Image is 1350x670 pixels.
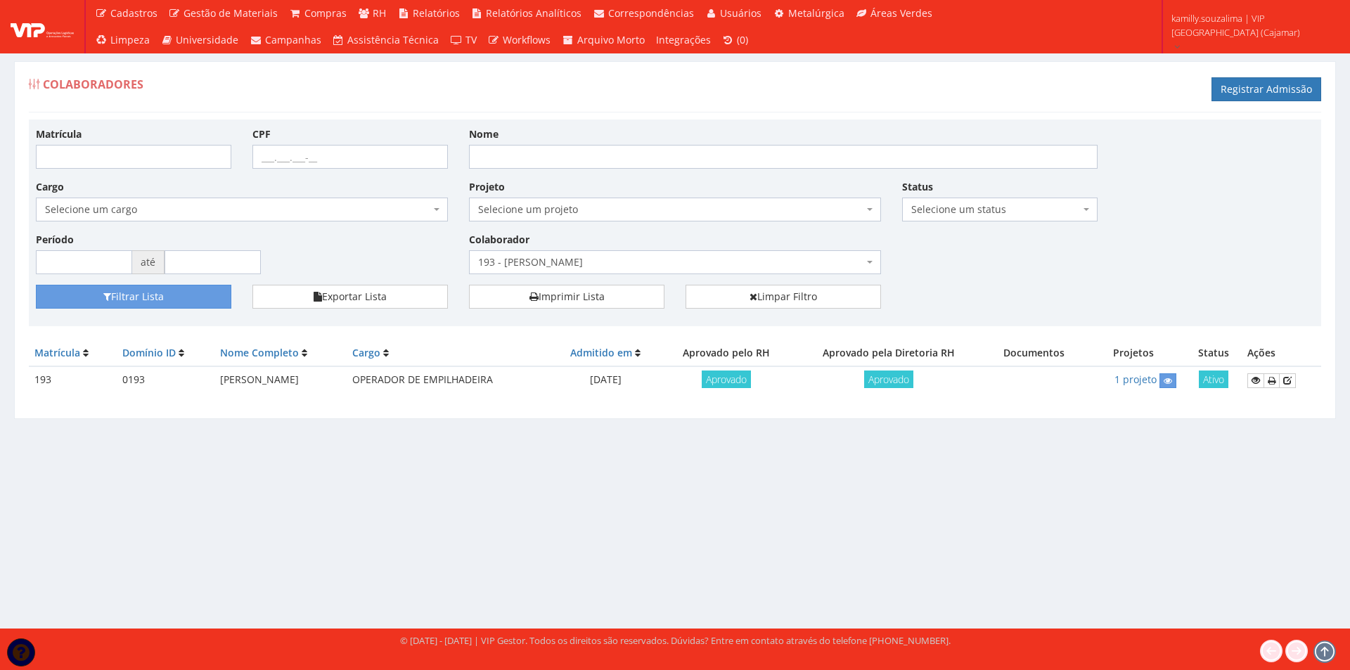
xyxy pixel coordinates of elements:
[792,340,985,366] th: Aprovado pela Diretoria RH
[444,27,482,53] a: TV
[117,366,215,394] td: 0193
[716,27,754,53] a: (0)
[660,340,792,366] th: Aprovado pelo RH
[89,27,155,53] a: Limpeza
[720,6,761,20] span: Usuários
[214,366,347,394] td: [PERSON_NAME]
[1082,340,1185,366] th: Projetos
[608,6,694,20] span: Correspondências
[122,346,176,359] a: Domínio ID
[400,634,951,648] div: © [DATE] - [DATE] | VIP Gestor. Todos os direitos são reservados. Dúvidas? Entre em contato atrav...
[985,340,1082,366] th: Documentos
[252,285,448,309] button: Exportar Lista
[220,346,299,359] a: Nome Completo
[43,77,143,92] span: Colaboradores
[486,6,581,20] span: Relatórios Analíticos
[252,127,271,141] label: CPF
[478,202,863,217] span: Selecione um projeto
[911,202,1080,217] span: Selecione um status
[864,371,913,388] span: Aprovado
[1211,77,1321,101] a: Registrar Admissão
[469,233,529,247] label: Colaborador
[656,33,711,46] span: Integrações
[469,127,499,141] label: Nome
[110,33,150,46] span: Limpeza
[29,366,117,394] td: 193
[482,27,557,53] a: Workflows
[1114,373,1157,386] a: 1 projeto
[469,285,664,309] a: Imprimir Lista
[686,285,881,309] a: Limpar Filtro
[36,233,74,247] label: Período
[570,346,632,359] a: Admitido em
[1242,340,1321,366] th: Ações
[252,145,448,169] input: ___.___.___-__
[478,255,863,269] span: 193 - BRUNO RICARDO ISIDORIO TRINDADE CRUZ
[244,27,327,53] a: Campanhas
[347,366,551,394] td: OPERADOR DE EMPILHADEIRA
[503,33,551,46] span: Workflows
[469,198,881,221] span: Selecione um projeto
[702,371,751,388] span: Aprovado
[1185,340,1242,366] th: Status
[347,33,439,46] span: Assistência Técnica
[352,346,380,359] a: Cargo
[902,180,933,194] label: Status
[36,127,82,141] label: Matrícula
[11,16,74,37] img: logo
[45,202,430,217] span: Selecione um cargo
[176,33,238,46] span: Universidade
[110,6,157,20] span: Cadastros
[1199,371,1228,388] span: Ativo
[155,27,245,53] a: Universidade
[556,27,650,53] a: Arquivo Morto
[870,6,932,20] span: Áreas Verdes
[265,33,321,46] span: Campanhas
[465,33,477,46] span: TV
[184,6,278,20] span: Gestão de Materiais
[577,33,645,46] span: Arquivo Morto
[36,285,231,309] button: Filtrar Lista
[1171,11,1332,39] span: kamilly.souzalima | VIP [GEOGRAPHIC_DATA] (Cajamar)
[327,27,445,53] a: Assistência Técnica
[737,33,748,46] span: (0)
[469,180,505,194] label: Projeto
[551,366,660,394] td: [DATE]
[373,6,386,20] span: RH
[469,250,881,274] span: 193 - BRUNO RICARDO ISIDORIO TRINDADE CRUZ
[36,180,64,194] label: Cargo
[650,27,716,53] a: Integrações
[413,6,460,20] span: Relatórios
[902,198,1098,221] span: Selecione um status
[36,198,448,221] span: Selecione um cargo
[304,6,347,20] span: Compras
[132,250,165,274] span: até
[34,346,80,359] a: Matrícula
[788,6,844,20] span: Metalúrgica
